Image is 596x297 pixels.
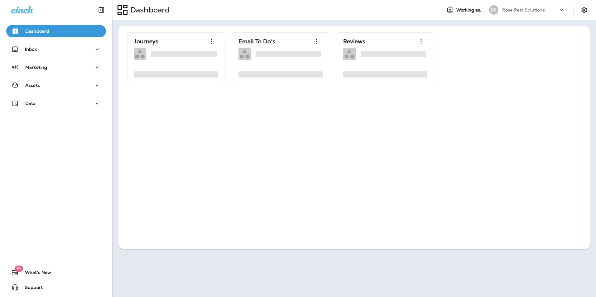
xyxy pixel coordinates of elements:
button: Dashboard [6,25,106,37]
p: Assets [25,83,40,88]
button: Marketing [6,61,106,73]
span: Working as: [456,7,483,13]
p: Marketing [25,65,47,70]
p: Inbox [25,47,37,52]
p: Journeys [134,38,158,45]
p: Rose Pest Solutions [502,7,545,12]
span: Support [19,285,43,292]
span: What's New [19,270,51,277]
button: Assets [6,79,106,92]
span: 19 [14,266,23,272]
button: Inbox [6,43,106,55]
button: 19What's New [6,266,106,279]
p: Reviews [343,38,365,45]
button: Settings [579,4,590,16]
button: Collapse Sidebar [93,4,110,16]
button: Data [6,97,106,110]
p: Email To Do's [238,38,275,45]
button: Support [6,281,106,294]
div: RP [489,5,498,15]
p: Data [25,101,36,106]
p: Dashboard [25,29,49,34]
p: Dashboard [128,5,170,15]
